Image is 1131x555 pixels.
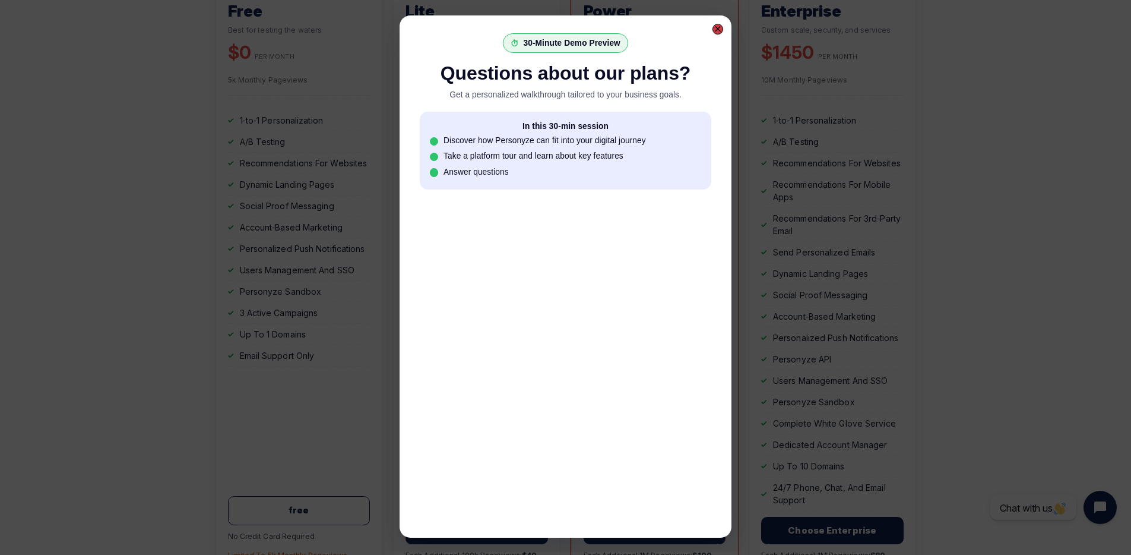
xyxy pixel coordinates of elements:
div: Discover how Personyze can fit into your digital journey [443,136,646,145]
div: ⏱ [511,39,519,48]
div: Close [712,24,723,34]
div: Take a platform tour and learn about key features [443,152,623,160]
div: 30-Minute Demo Preview [524,39,620,48]
iframe: Select a Date & Time - Calendly [420,207,711,525]
div: Questions about our plans? [420,62,711,85]
div: Answer questions [443,168,509,176]
div: Get a personalized walkthrough tailored to your business goals. [420,89,711,102]
div: In this 30-min session [430,122,702,131]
